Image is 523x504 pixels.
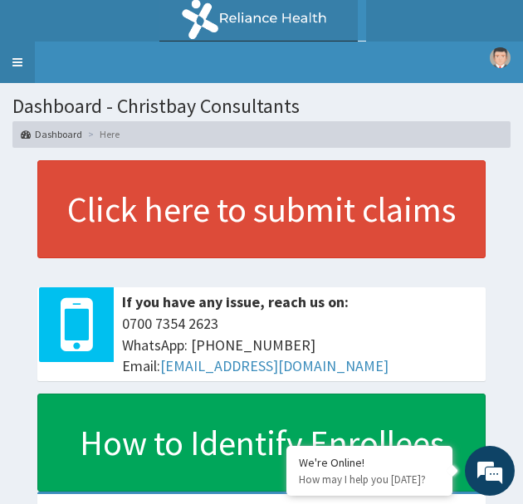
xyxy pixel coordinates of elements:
[160,356,389,375] a: [EMAIL_ADDRESS][DOMAIN_NAME]
[299,472,440,487] p: How may I help you today?
[21,127,82,141] a: Dashboard
[122,292,349,311] b: If you have any issue, reach us on:
[122,313,477,377] span: 0700 7354 2623 WhatsApp: [PHONE_NUMBER] Email:
[37,160,486,258] a: Click here to submit claims
[12,95,511,117] h1: Dashboard - Christbay Consultants
[84,127,120,141] li: Here
[299,455,440,470] div: We're Online!
[490,47,511,68] img: User Image
[37,394,486,492] a: How to Identify Enrollees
